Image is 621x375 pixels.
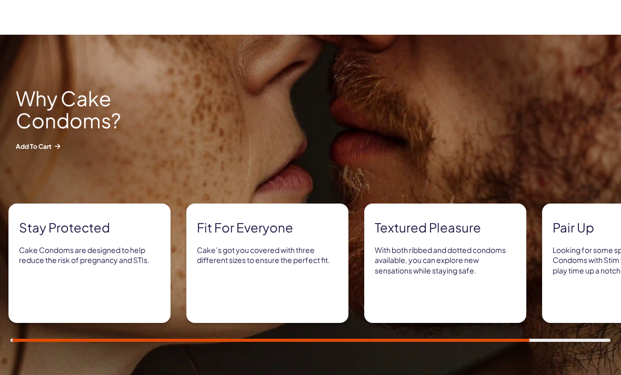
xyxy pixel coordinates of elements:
[375,219,516,237] strong: Textured pleasure
[19,219,160,237] strong: Stay protected
[375,245,516,276] p: With both ribbed and dotted condoms available, you can explore new sensations while staying safe.
[197,219,338,237] strong: Fit for everyone
[16,87,142,131] h2: Why Cake Condoms?
[16,142,142,151] span: Add to Cart
[197,245,338,266] p: Cake’s got you covered with three different sizes to ensure the perfect fit.
[19,245,160,266] p: Cake Condoms are designed to help reduce the risk of pregnancy and STIs.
